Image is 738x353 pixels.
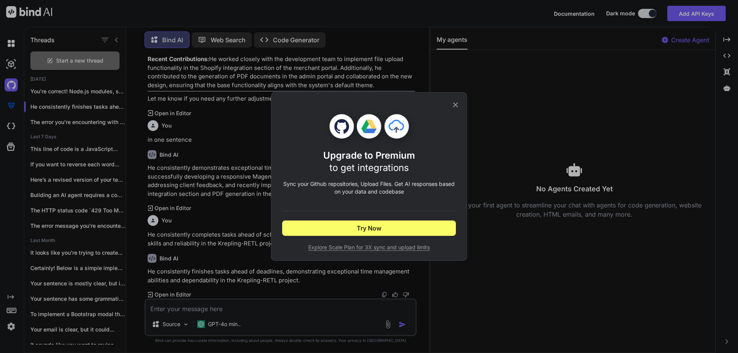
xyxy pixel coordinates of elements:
[329,162,409,173] span: to get integrations
[323,149,415,174] h1: Upgrade to Premium
[357,224,381,233] span: Try Now
[282,180,456,196] p: Sync your Github repositories, Upload Files. Get AI responses based on your data and codebase
[282,244,456,251] span: Explore Scale Plan for 3X sync and upload limits
[282,220,456,236] button: Try Now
